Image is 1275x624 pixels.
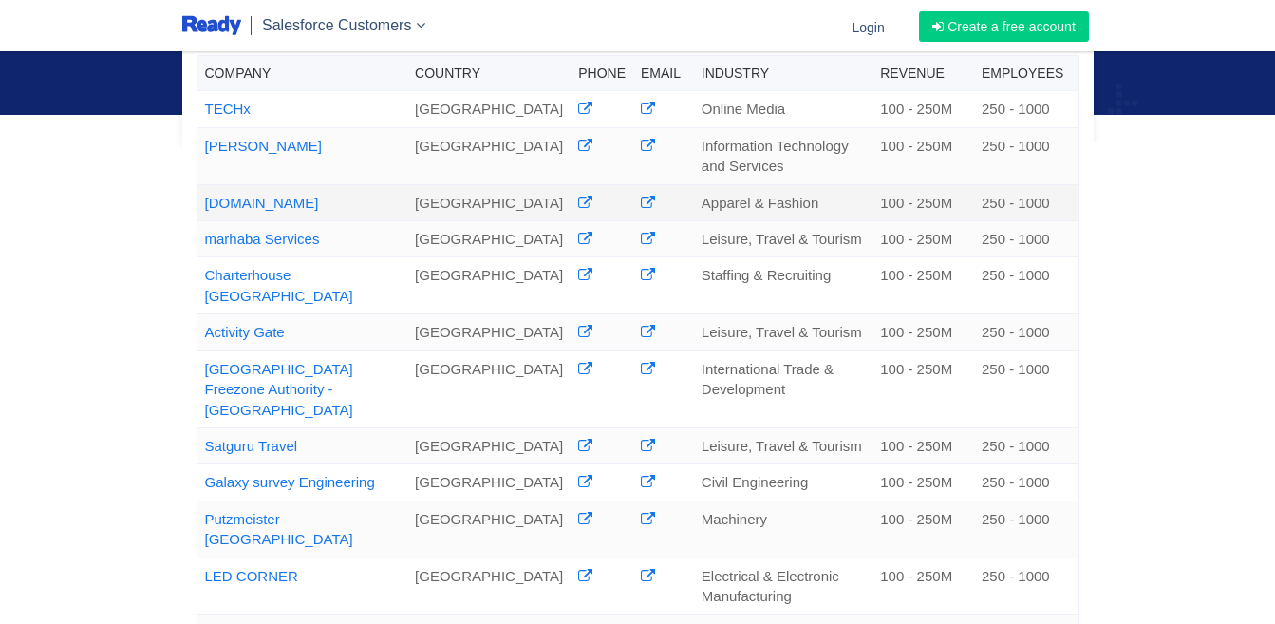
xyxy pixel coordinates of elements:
td: [GEOGRAPHIC_DATA] [407,427,571,463]
td: [GEOGRAPHIC_DATA] [407,184,571,220]
a: [PERSON_NAME] [205,138,322,154]
td: 250 - 1000 [974,184,1078,220]
td: [GEOGRAPHIC_DATA] [407,501,571,558]
a: [DOMAIN_NAME] [205,195,319,211]
a: Login [840,3,895,51]
td: 100 - 250M [872,350,974,427]
td: 250 - 1000 [974,501,1078,558]
a: Charterhouse [GEOGRAPHIC_DATA] [205,267,353,303]
th: Revenue [872,56,974,91]
span: Login [852,20,884,35]
th: Company [197,56,407,91]
td: [GEOGRAPHIC_DATA] [407,257,571,314]
td: 250 - 1000 [974,464,1078,501]
a: TECHx [205,101,251,117]
td: 100 - 250M [872,127,974,184]
td: [GEOGRAPHIC_DATA] [407,220,571,256]
td: 100 - 250M [872,91,974,127]
td: 250 - 1000 [974,350,1078,427]
td: 250 - 1000 [974,558,1078,615]
td: 100 - 250M [872,558,974,615]
td: 250 - 1000 [974,220,1078,256]
td: [GEOGRAPHIC_DATA] [407,91,571,127]
a: Galaxy survey Engineering [205,474,375,490]
td: Online Media [694,91,872,127]
a: marhaba Services [205,231,320,247]
td: Civil Engineering [694,464,872,501]
td: 100 - 250M [872,464,974,501]
td: International Trade & Development [694,350,872,427]
a: Activity Gate [205,324,285,340]
td: Electrical & Electronic Manufacturing [694,558,872,615]
td: [GEOGRAPHIC_DATA] [407,464,571,501]
a: Create a free account [919,11,1089,42]
td: Machinery [694,501,872,558]
td: [GEOGRAPHIC_DATA] [407,127,571,184]
a: Putzmeister [GEOGRAPHIC_DATA] [205,511,353,547]
th: Email [633,56,694,91]
th: Country [407,56,571,91]
td: Staffing & Recruiting [694,257,872,314]
td: 100 - 250M [872,427,974,463]
td: 250 - 1000 [974,257,1078,314]
a: [GEOGRAPHIC_DATA] Freezone Authority - [GEOGRAPHIC_DATA] [205,361,353,418]
td: [GEOGRAPHIC_DATA] [407,558,571,615]
td: Leisure, Travel & Tourism [694,220,872,256]
td: 250 - 1000 [974,314,1078,350]
td: Leisure, Travel & Tourism [694,314,872,350]
td: 100 - 250M [872,220,974,256]
td: 100 - 250M [872,314,974,350]
td: 250 - 1000 [974,91,1078,127]
td: 100 - 250M [872,501,974,558]
th: Phone [571,56,633,91]
img: logo [182,14,242,38]
td: Leisure, Travel & Tourism [694,427,872,463]
td: Apparel & Fashion [694,184,872,220]
span: Salesforce Customers [262,17,411,33]
a: LED CORNER [205,568,298,584]
a: Satguru Travel [205,438,298,454]
td: 250 - 1000 [974,127,1078,184]
th: Employees [974,56,1078,91]
td: [GEOGRAPHIC_DATA] [407,314,571,350]
th: Industry [694,56,872,91]
td: Information Technology and Services [694,127,872,184]
td: [GEOGRAPHIC_DATA] [407,350,571,427]
td: 250 - 1000 [974,427,1078,463]
td: 100 - 250M [872,184,974,220]
td: 100 - 250M [872,257,974,314]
